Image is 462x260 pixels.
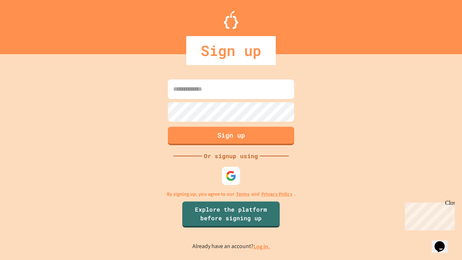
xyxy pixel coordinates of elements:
[167,190,296,198] p: By signing up, you agree to our and .
[236,190,249,198] a: Terms
[402,200,455,230] iframe: chat widget
[253,243,270,250] a: Log in.
[192,242,270,251] p: Already have an account?
[202,152,260,160] div: Or signup using
[182,201,280,227] a: Explore the platform before signing up
[226,170,236,181] img: google-icon.svg
[186,36,276,65] div: Sign up
[3,3,50,46] div: Chat with us now!Close
[432,231,455,253] iframe: chat widget
[224,11,238,29] img: Logo.svg
[168,127,294,145] button: Sign up
[261,190,292,198] a: Privacy Policy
